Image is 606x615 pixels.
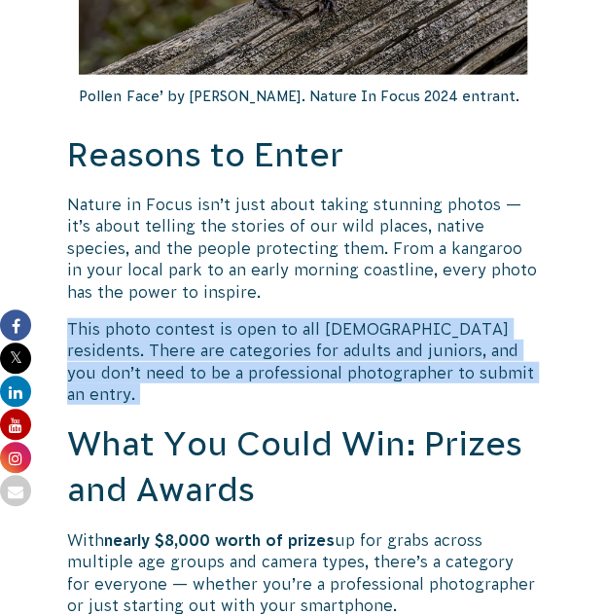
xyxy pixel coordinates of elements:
p: This photo contest is open to all [DEMOGRAPHIC_DATA] residents. There are categories for adults a... [67,318,539,406]
p: Pollen Face’ by [PERSON_NAME]. Nature In Focus 2024 entrant. [79,75,526,118]
strong: nearly $8,000 worth of prizes [104,531,335,549]
p: Nature in Focus isn’t just about taking stunning photos — it’s about telling the stories of our w... [67,194,539,303]
h2: Reasons to Enter [67,132,539,179]
h2: What You Could Win: Prizes and Awards [67,421,539,514]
